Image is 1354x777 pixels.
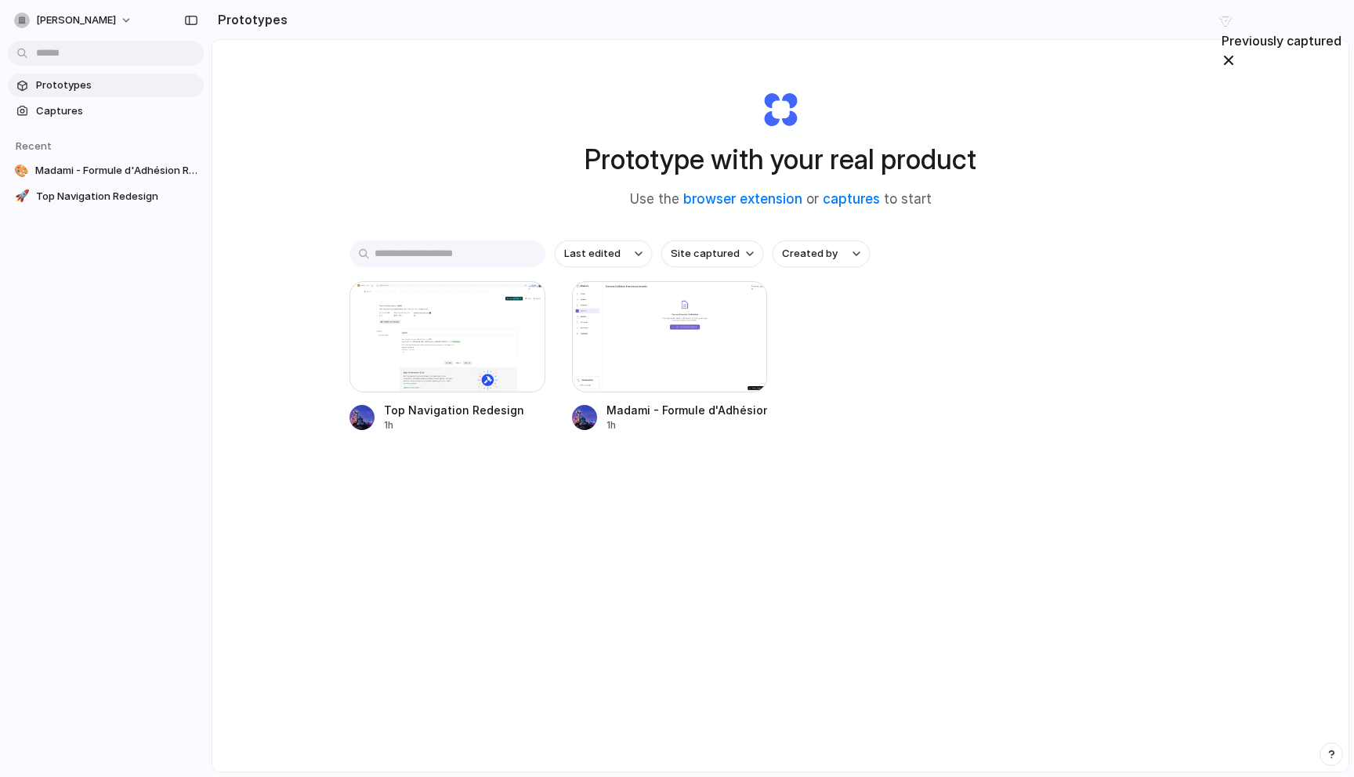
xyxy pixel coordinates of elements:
[36,13,116,28] span: [PERSON_NAME]
[384,402,524,418] div: Top Navigation Redesign
[683,191,802,207] a: browser extension
[572,281,768,432] a: Madami - Formule d'Adhésion RedesignMadami - Formule d'Adhésion Redesign1h
[782,246,838,262] span: Created by
[661,240,763,267] button: Site captured
[36,78,197,93] span: Prototypes
[8,185,204,208] a: 🚀Top Navigation Redesign
[212,10,288,29] h2: Prototypes
[14,189,30,204] div: 🚀
[14,163,29,179] div: 🎨
[36,103,197,119] span: Captures
[8,99,204,123] a: Captures
[606,418,768,432] div: 1h
[585,139,976,180] h1: Prototype with your real product
[564,246,621,262] span: Last edited
[8,74,204,97] a: Prototypes
[36,189,197,204] span: Top Navigation Redesign
[555,240,652,267] button: Last edited
[630,190,932,210] span: Use the or to start
[384,418,524,432] div: 1h
[606,402,768,418] div: Madami - Formule d'Adhésion Redesign
[773,240,870,267] button: Created by
[823,191,880,207] a: captures
[349,281,545,432] a: Top Navigation RedesignTop Navigation Redesign1h
[35,163,197,179] span: Madami - Formule d'Adhésion Redesign
[8,8,140,33] button: [PERSON_NAME]
[671,246,740,262] span: Site captured
[8,159,204,183] a: 🎨Madami - Formule d'Adhésion Redesign
[16,139,52,152] span: Recent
